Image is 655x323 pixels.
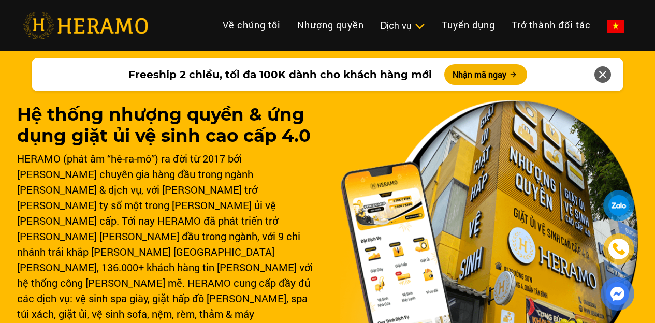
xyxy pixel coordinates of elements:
[503,14,599,36] a: Trở thành đối tác
[23,12,148,39] img: heramo-logo.png
[613,243,624,255] img: phone-icon
[289,14,372,36] a: Nhượng quyền
[433,14,503,36] a: Tuyển dụng
[607,20,624,33] img: vn-flag.png
[381,19,425,33] div: Dịch vụ
[128,67,432,82] span: Freeship 2 chiều, tối đa 100K dành cho khách hàng mới
[414,21,425,32] img: subToggleIcon
[604,234,633,263] a: phone-icon
[214,14,289,36] a: Về chúng tôi
[444,64,527,85] button: Nhận mã ngay
[17,104,315,146] h1: Hệ thống nhượng quyền & ứng dụng giặt ủi vệ sinh cao cấp 4.0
